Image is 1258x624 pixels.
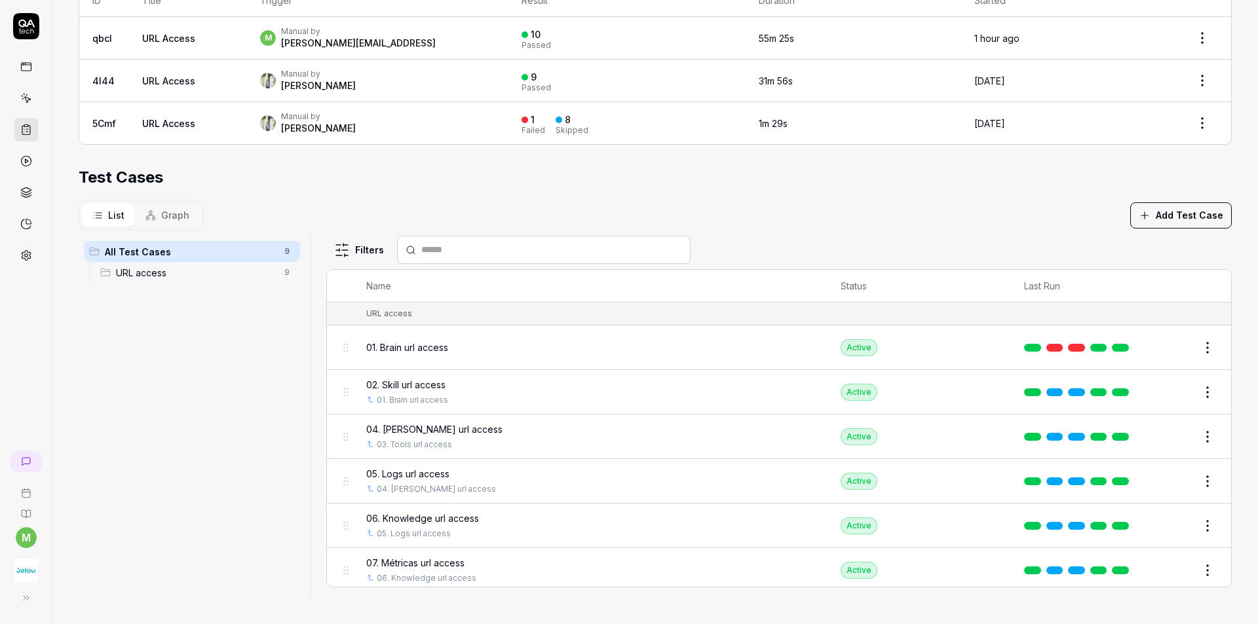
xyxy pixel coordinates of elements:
[366,340,448,354] span: 01. Brain url access
[366,308,412,320] div: URL access
[327,548,1231,593] tr: 07. Métricas url access06. Knowledge url accessActive
[95,262,300,283] div: Drag to reorderURL access9
[327,370,1231,414] tr: 02. Skill url access01. Brain url accessActive
[974,33,1020,44] time: 1 hour ago
[281,79,356,92] div: [PERSON_NAME]
[135,203,200,227] button: Graph
[759,118,788,129] time: 1m 29s
[974,118,1005,129] time: [DATE]
[5,548,47,585] button: Jelou AI Logo
[281,37,436,50] div: [PERSON_NAME][EMAIL_ADDRESS]
[841,562,877,579] div: Active
[260,73,276,88] img: 7e09ec51-5a90-4532-8e5e-66d2bd4489bc.JPG
[828,270,1011,303] th: Status
[377,394,448,406] a: 01. Brain url access
[281,26,436,37] div: Manual by
[142,75,195,86] a: URL Access
[14,559,38,582] img: Jelou AI Logo
[377,572,476,584] a: 06. Knowledge url access
[5,498,47,519] a: Documentation
[142,118,195,129] a: URL Access
[10,451,42,472] a: New conversation
[327,504,1231,548] tr: 06. Knowledge url access05. Logs url accessActive
[841,384,877,401] div: Active
[16,527,37,548] button: m
[366,422,503,436] span: 04. [PERSON_NAME] url access
[841,473,877,490] div: Active
[1130,202,1232,229] button: Add Test Case
[366,556,465,570] span: 07. Métricas url access
[92,118,116,129] a: 5Cmf
[105,245,276,259] span: All Test Cases
[260,115,276,131] img: 7e09ec51-5a90-4532-8e5e-66d2bd4489bc.JPG
[366,378,446,392] span: 02. Skill url access
[377,483,496,495] a: 04. [PERSON_NAME] url access
[161,208,189,222] span: Graph
[281,111,356,122] div: Manual by
[522,41,551,49] div: Passed
[841,339,877,356] div: Active
[841,517,877,534] div: Active
[82,203,135,227] button: List
[841,428,877,445] div: Active
[531,29,541,41] div: 10
[327,325,1231,370] tr: 01. Brain url accessActive
[281,69,356,79] div: Manual by
[1011,270,1147,303] th: Last Run
[79,166,163,189] h2: Test Cases
[279,265,295,280] span: 9
[377,439,452,450] a: 03. Tools url access
[116,266,276,280] span: URL access
[759,33,794,44] time: 55m 25s
[522,126,545,134] div: Failed
[326,237,392,263] button: Filters
[92,33,112,44] a: qbcI
[108,208,124,222] span: List
[142,33,195,44] a: URL Access
[556,126,588,134] div: Skipped
[260,30,276,46] span: m
[353,270,828,303] th: Name
[327,459,1231,504] tr: 05. Logs url access04. [PERSON_NAME] url accessActive
[565,114,571,126] div: 8
[377,528,451,540] a: 05. Logs url access
[279,244,295,259] span: 9
[531,114,535,126] div: 1
[92,75,115,86] a: 4l44
[281,122,356,135] div: [PERSON_NAME]
[974,75,1005,86] time: [DATE]
[522,84,551,92] div: Passed
[759,75,793,86] time: 31m 56s
[327,414,1231,459] tr: 04. [PERSON_NAME] url access03. Tools url accessActive
[531,71,537,83] div: 9
[5,477,47,498] a: Book a call with us
[366,467,449,481] span: 05. Logs url access
[366,511,479,525] span: 06. Knowledge url access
